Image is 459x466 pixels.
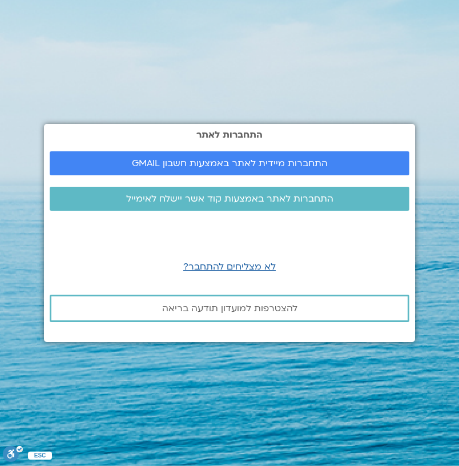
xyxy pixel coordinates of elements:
[50,151,409,175] a: התחברות מיידית לאתר באמצעות חשבון GMAIL
[126,194,333,204] span: התחברות לאתר באמצעות קוד אשר יישלח לאימייל
[50,187,409,211] a: התחברות לאתר באמצעות קוד אשר יישלח לאימייל
[132,158,328,168] span: התחברות מיידית לאתר באמצעות חשבון GMAIL
[162,303,297,314] span: להצטרפות למועדון תודעה בריאה
[183,260,276,273] a: לא מצליחים להתחבר?
[50,130,409,140] h2: התחברות לאתר
[50,295,409,322] a: להצטרפות למועדון תודעה בריאה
